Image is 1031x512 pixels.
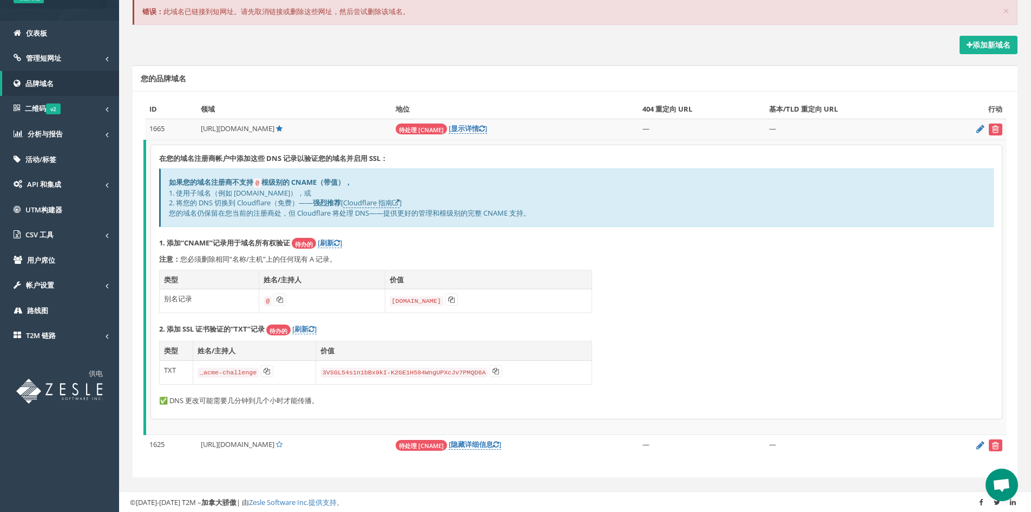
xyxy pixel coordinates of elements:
a: 添加新域名 [960,36,1017,54]
font: 待办的 [270,326,287,334]
font: ✅ DNS 更改可能需要几分钟到几个小时才能传播。 [159,396,319,405]
font: 显示 [451,124,465,133]
font: ID [149,104,157,114]
a: [隐藏详细信息] [449,439,501,450]
font: 待处理 [CNAME] [399,442,444,450]
a: 设置默认值 [276,439,283,449]
font: ] [499,439,501,449]
font: 分析与报告 [28,129,63,139]
a: Zesle Software Inc.提供支持。 [249,497,344,507]
font: T2M 链路 [26,330,56,340]
font: 地位 [396,104,410,114]
font: 待处理 [CNAME] [399,125,444,133]
a: [显示详情] [449,124,487,134]
font: [URL][DOMAIN_NAME] [201,439,274,449]
font: 路线图 [27,306,48,315]
font: API 和集成 [27,179,61,189]
font: 2. 添加 SSL 证书验证的“TXT”记录 [159,324,265,334]
font: 404 重定向 URL [642,104,692,114]
div: Open chat [986,469,1018,501]
font: × [1003,3,1009,18]
font: 别名记录 [164,294,192,303]
font: 添加新域名 [973,40,1010,50]
font: — [769,439,776,449]
font: 详情 [465,124,479,133]
font: 此域名已链接到短网址。请先取消链接或删除这些网址，然后尝试删除该域名。 [163,7,410,16]
font: 根级别的 CNAME（带值）， [261,177,352,187]
font: 强烈推荐 [313,198,341,208]
font: — [642,124,649,133]
font: [URL][DOMAIN_NAME] [201,124,274,133]
font: [ [449,124,451,133]
font: 1625 [149,439,165,449]
font: 二维码 [25,103,46,113]
font: 行动 [988,104,1002,114]
img: T2M URL 缩短器由 Zesle Software Inc. 提供支持。 [16,379,103,404]
font: 帐户设置 [26,280,54,290]
code: [DOMAIN_NAME] [390,296,443,306]
font: UTM构建器 [25,205,62,215]
font: 价值 [390,275,404,284]
font: 类型 [164,275,178,284]
code: @ [253,178,261,188]
font: 1665 [149,124,165,133]
font: [刷新 [292,324,308,334]
font: 待办的 [295,239,313,248]
font: ] [314,324,317,334]
font: 您的品牌域名 [141,73,186,83]
font: TXT [164,365,176,375]
font: | 由 [237,497,249,507]
a: Cloudflare 指南 [343,198,399,208]
font: 如果您的域名注册商不支持 [169,177,253,187]
a: [刷新] [318,238,342,248]
font: ] [485,124,487,133]
font: 类型 [164,346,178,355]
font: 姓名/主持人 [264,275,301,284]
font: 您的域名仍保留在您当前的注册商处，但 Cloudflare 将处理 DNS——提供更好的管理和根级别的完整 CNAME 支持。 [169,208,530,218]
font: [ [449,439,451,449]
font: 错误： [142,7,163,16]
code: _acme-challenge [198,368,259,378]
font: 1. 使用子域名（例如 [DOMAIN_NAME]），或 [169,188,311,198]
font: 2. 将您的 DNS 切换到 Cloudflare（免费）—— [169,198,313,208]
a: 默认 [276,124,283,133]
font: ©[DATE]-[DATE] T2M – [130,497,201,507]
font: CSV 工具 [25,230,54,239]
font: 注意： [159,254,180,264]
font: — [769,124,776,133]
font: 管理短网址 [26,53,61,63]
font: 基本/TLD 重定向 URL [769,104,838,114]
font: 仪表板 [26,28,47,38]
font: 活动/标签 [25,154,56,164]
font: 领域 [201,104,215,114]
font: ] [399,198,402,208]
code: @ [264,296,272,306]
font: 1. 添加“CNAME”记录用于域名所有权验证 [159,238,290,248]
font: 姓名/主持人 [198,346,235,355]
font: 隐藏 [451,439,465,449]
font: 在您的域名注册商帐户中添加这些 DNS 记录以验证您的域名并启用 SSL： [159,153,388,163]
code: 3VSGL54s1n1bBx9kI-K2GE1H584WngUPXcJv7PMQD6A [320,368,488,378]
a: [刷新] [292,324,317,334]
font: 加拿大骄傲 [201,497,237,507]
font: 详细信息 [465,439,493,449]
font: 品牌域名 [25,79,54,88]
font: [ [341,198,343,208]
font: 价值 [320,346,334,355]
font: 您必须删除相同“名称/主机”上的任何现有 A 记录。 [180,254,337,264]
font: ] [340,238,342,248]
font: v2 [50,105,56,113]
font: 供电 [89,368,103,378]
font: Cloudflare 指南 [343,198,392,208]
font: [刷新 [318,238,334,248]
font: 用户席位 [27,255,55,265]
font: — [642,439,649,449]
